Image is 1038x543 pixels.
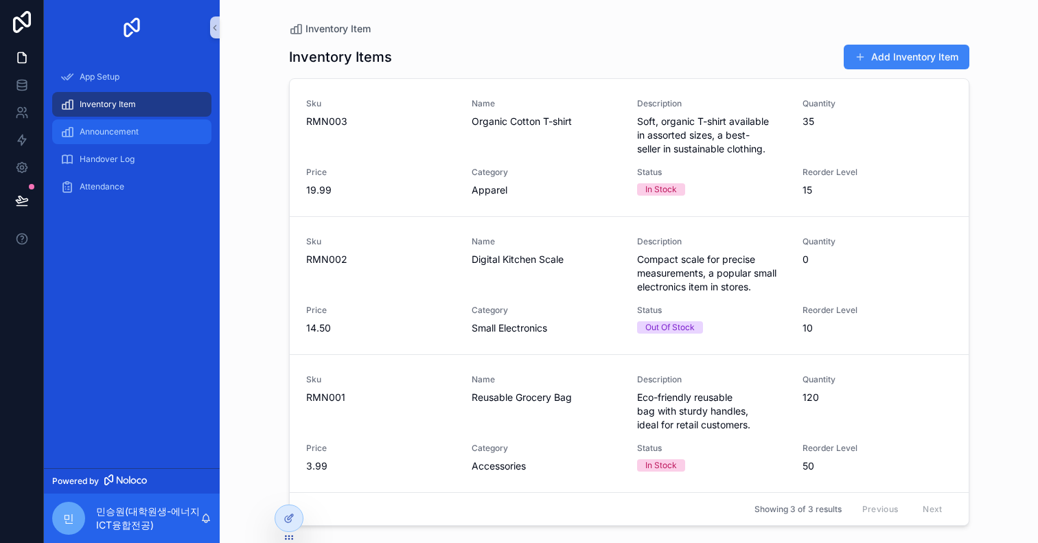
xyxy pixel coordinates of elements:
span: 50 [803,459,951,473]
span: Status [637,305,786,316]
span: Price [306,305,455,316]
a: Attendance [52,174,211,199]
a: Handover Log [52,147,211,172]
span: Status [637,167,786,178]
span: Handover Log [80,154,135,165]
span: 120 [803,391,951,404]
span: Category [472,305,621,316]
span: Category [472,167,621,178]
span: Showing 3 of 3 results [754,504,842,515]
span: Category [472,443,621,454]
div: Out Of Stock [645,321,695,334]
img: App logo [121,16,143,38]
span: Quantity [803,236,951,247]
span: RMN003 [306,115,455,128]
span: Reorder Level [803,167,951,178]
span: Organic Cotton T-shirt [472,115,621,128]
a: Inventory Item [52,92,211,117]
span: Accessories [472,459,621,473]
a: Inventory Item [289,22,371,36]
span: Inventory Item [80,99,136,110]
span: 3.99 [306,459,455,473]
span: Description [637,236,786,247]
span: Description [637,374,786,385]
span: Powered by [52,476,99,487]
span: Inventory Item [305,22,371,36]
span: Digital Kitchen Scale [472,253,621,266]
span: Quantity [803,374,951,385]
a: SkuRMN001NameReusable Grocery BagDescriptionEco-friendly reusable bag with sturdy handles, ideal ... [290,354,969,492]
a: App Setup [52,65,211,89]
span: Small Electronics [472,321,621,335]
div: scrollable content [44,55,220,217]
span: Apparel [472,183,621,197]
span: 0 [803,253,951,266]
span: App Setup [80,71,119,82]
span: Price [306,167,455,178]
span: Status [637,443,786,454]
span: Reorder Level [803,305,951,316]
span: Name [472,236,621,247]
a: Announcement [52,119,211,144]
div: In Stock [645,459,677,472]
span: 19.99 [306,183,455,197]
span: Reorder Level [803,443,951,454]
a: SkuRMN002NameDigital Kitchen ScaleDescriptionCompact scale for precise measurements, a popular sm... [290,216,969,354]
span: 10 [803,321,951,335]
span: 15 [803,183,951,197]
span: Quantity [803,98,951,109]
span: Price [306,443,455,454]
span: 35 [803,115,951,128]
span: Eco-friendly reusable bag with sturdy handles, ideal for retail customers. [637,391,786,432]
p: 민승원(대학원생-에너지ICT융합전공) ‍ [96,505,200,532]
a: SkuRMN003NameOrganic Cotton T-shirtDescriptionSoft, organic T-shirt available in assorted sizes, ... [290,79,969,216]
span: RMN002 [306,253,455,266]
span: Compact scale for precise measurements, a popular small electronics item in stores. [637,253,786,294]
span: Description [637,98,786,109]
button: Add Inventory Item [844,45,969,69]
span: Name [472,98,621,109]
span: RMN001 [306,391,455,404]
span: 민‍ [63,510,74,527]
span: Soft, organic T-shirt available in assorted sizes, a best-seller in sustainable clothing. [637,115,786,156]
h1: Inventory Items [289,47,392,67]
span: Sku [306,374,455,385]
span: Reusable Grocery Bag [472,391,621,404]
span: Sku [306,236,455,247]
span: Attendance [80,181,124,192]
div: In Stock [645,183,677,196]
span: Sku [306,98,455,109]
span: Announcement [80,126,139,137]
a: Powered by [44,468,220,494]
span: Name [472,374,621,385]
span: 14.50 [306,321,455,335]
